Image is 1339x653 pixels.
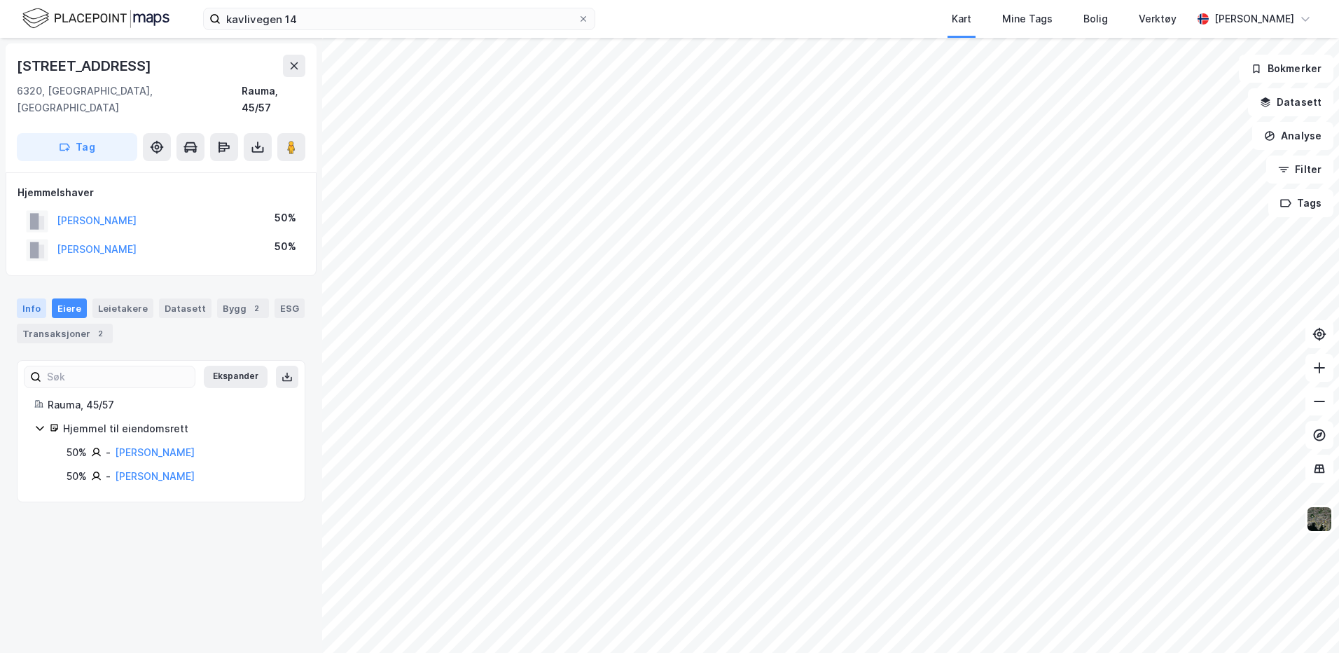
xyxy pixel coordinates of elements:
[1269,586,1339,653] div: Kontrollprogram for chat
[18,184,305,201] div: Hjemmelshaver
[48,397,288,413] div: Rauma, 45/57
[952,11,971,27] div: Kart
[217,298,269,318] div: Bygg
[41,366,195,387] input: Søk
[1266,156,1333,184] button: Filter
[159,298,211,318] div: Datasett
[52,298,87,318] div: Eiere
[275,298,305,318] div: ESG
[242,83,305,116] div: Rauma, 45/57
[204,366,268,388] button: Ekspander
[1269,586,1339,653] iframe: Chat Widget
[63,420,288,437] div: Hjemmel til eiendomsrett
[115,446,195,458] a: [PERSON_NAME]
[17,55,154,77] div: [STREET_ADDRESS]
[17,133,137,161] button: Tag
[17,298,46,318] div: Info
[1083,11,1108,27] div: Bolig
[92,298,153,318] div: Leietakere
[67,468,87,485] div: 50%
[17,324,113,343] div: Transaksjoner
[115,470,195,482] a: [PERSON_NAME]
[22,6,169,31] img: logo.f888ab2527a4732fd821a326f86c7f29.svg
[1139,11,1177,27] div: Verktøy
[106,444,111,461] div: -
[1214,11,1294,27] div: [PERSON_NAME]
[17,83,242,116] div: 6320, [GEOGRAPHIC_DATA], [GEOGRAPHIC_DATA]
[1239,55,1333,83] button: Bokmerker
[93,326,107,341] div: 2
[67,444,87,461] div: 50%
[1306,506,1333,532] img: 9k=
[1002,11,1053,27] div: Mine Tags
[1268,189,1333,217] button: Tags
[275,209,296,226] div: 50%
[249,301,263,315] div: 2
[221,8,578,29] input: Søk på adresse, matrikkel, gårdeiere, leietakere eller personer
[1248,88,1333,116] button: Datasett
[1252,122,1333,150] button: Analyse
[275,238,296,255] div: 50%
[106,468,111,485] div: -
